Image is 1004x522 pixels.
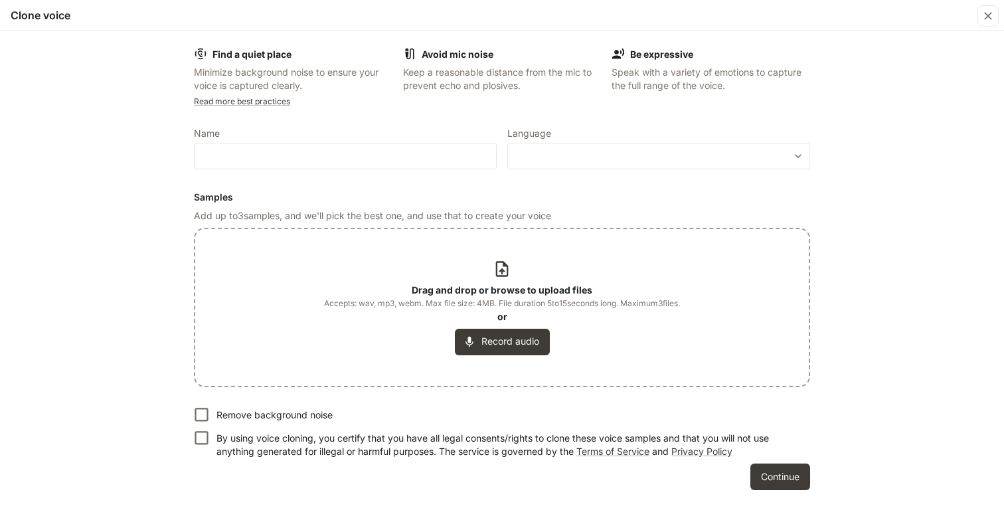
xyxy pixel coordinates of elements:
h6: Samples [194,191,810,204]
a: Read more best practices [194,96,290,106]
b: Avoid mic noise [422,48,493,60]
div: ​ [508,149,809,163]
span: Accepts: wav, mp3, webm. Max file size: 4MB. File duration 5 to 15 seconds long. Maximum 3 files. [324,297,680,310]
b: or [497,311,507,322]
button: Continue [750,464,810,490]
p: Speak with a variety of emotions to capture the full range of the voice. [612,66,810,92]
b: Find a quiet place [212,48,292,60]
p: Add up to 3 samples, and we'll pick the best one, and use that to create your voice [194,209,810,222]
p: Minimize background noise to ensure your voice is captured clearly. [194,66,392,92]
b: Be expressive [630,48,693,60]
a: Privacy Policy [671,446,732,457]
p: Language [507,129,551,138]
button: Record audio [455,329,550,355]
p: Remove background noise [216,408,333,422]
b: Drag and drop or browse to upload files [412,284,592,296]
a: Terms of Service [576,446,649,457]
p: Keep a reasonable distance from the mic to prevent echo and plosives. [403,66,602,92]
p: By using voice cloning, you certify that you have all legal consents/rights to clone these voice ... [216,432,799,458]
p: Name [194,129,220,138]
h5: Clone voice [11,8,70,23]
